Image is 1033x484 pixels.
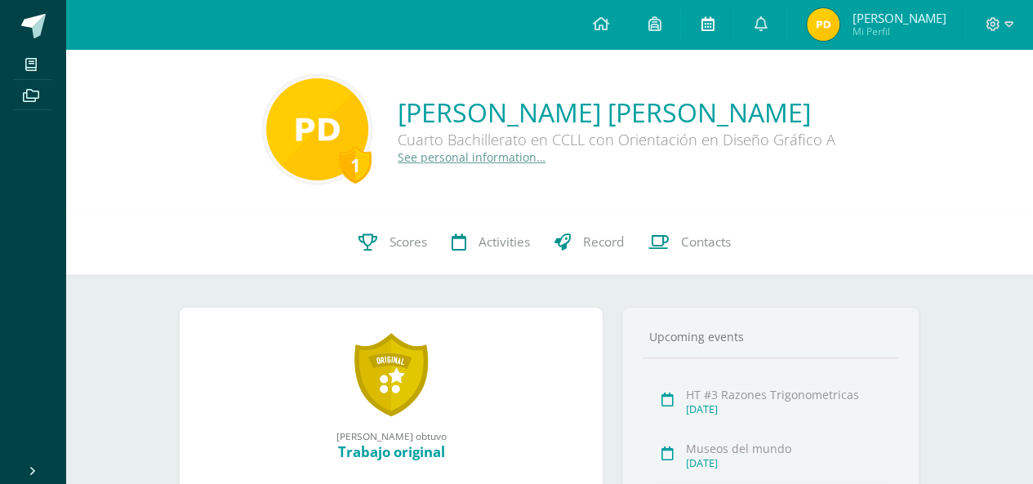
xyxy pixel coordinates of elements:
[398,95,835,130] a: [PERSON_NAME] [PERSON_NAME]
[479,233,530,251] span: Activities
[398,130,835,149] div: Cuarto Bachillerato en CCLL con Orientación en Diseño Gráfico A
[807,8,839,41] img: 760669a201a07a8a0c58fa0d8166614b.png
[390,233,427,251] span: Scores
[196,442,586,461] div: Trabajo original
[583,233,624,251] span: Record
[439,210,542,275] a: Activities
[686,387,892,402] div: HT #3 Razones Trigonometricas
[643,329,898,344] div: Upcoming events
[686,441,892,456] div: Museos del mundo
[339,146,372,184] div: 1
[398,149,545,165] a: See personal information…
[852,10,946,26] span: [PERSON_NAME]
[686,402,892,416] div: [DATE]
[266,78,368,180] img: 62dc302cc454b2a441231572600ff8b2.png
[346,210,439,275] a: Scores
[542,210,636,275] a: Record
[852,24,946,38] span: Mi Perfil
[681,233,731,251] span: Contacts
[196,429,586,442] div: [PERSON_NAME] obtuvo
[636,210,743,275] a: Contacts
[686,456,892,470] div: [DATE]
